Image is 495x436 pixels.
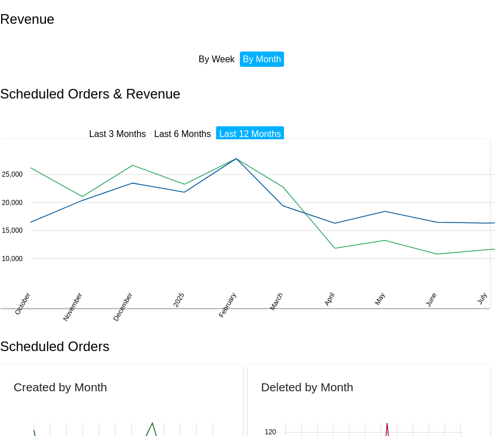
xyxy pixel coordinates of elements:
h2: Created by Month [14,381,107,394]
text: October [13,291,32,316]
text: May [373,291,386,306]
a: Last 6 Months [154,129,211,139]
h2: Deleted by Month [261,381,354,394]
text: 2025 [171,291,186,308]
li: By Week [196,52,238,67]
a: Last 12 Months [219,129,281,139]
text: July [476,291,489,305]
text: 10,000 [2,254,23,262]
text: November [61,291,84,322]
text: February [217,291,238,319]
text: 15,000 [2,226,23,234]
a: Last 3 Months [89,129,147,139]
text: March [268,291,285,311]
text: 20,000 [2,198,23,206]
text: April [322,291,336,307]
text: June [424,291,438,308]
text: 25,000 [2,170,23,178]
text: December [111,291,134,322]
li: By Month [240,52,284,67]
